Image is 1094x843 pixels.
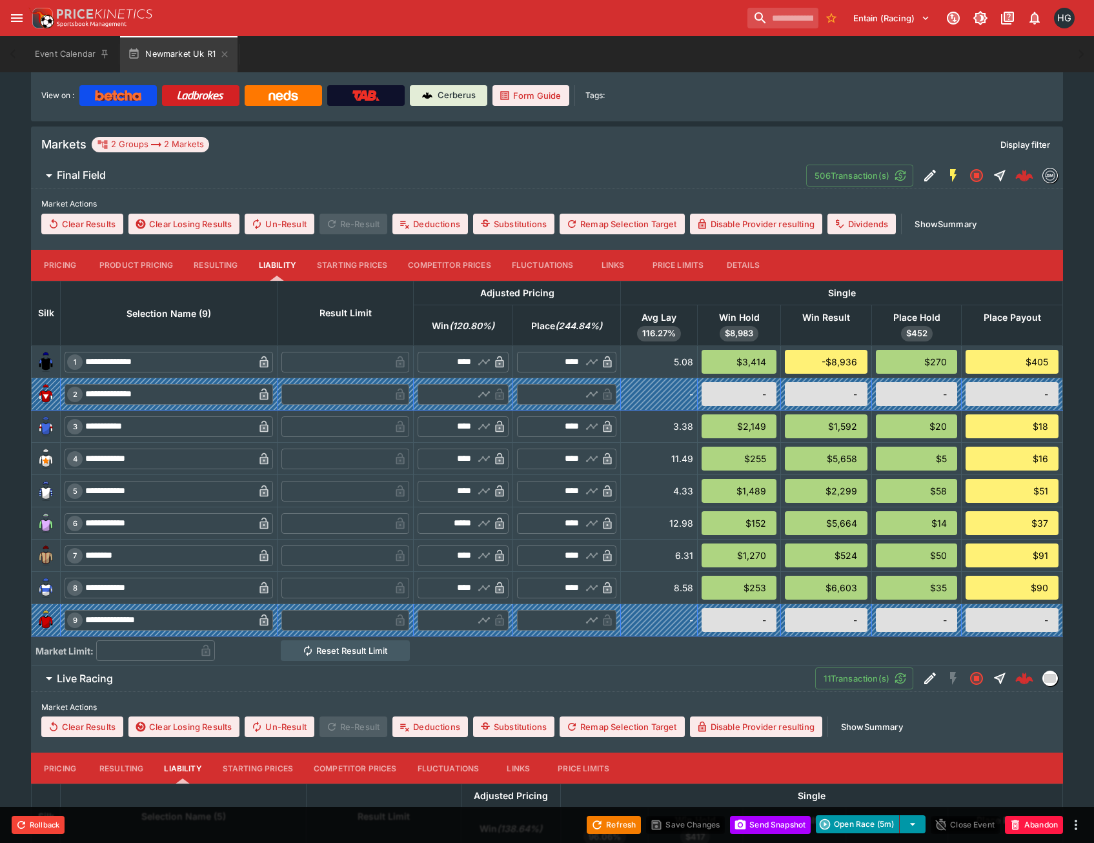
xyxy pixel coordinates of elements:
[561,784,1063,808] th: Single
[12,816,65,834] button: Rollback
[702,414,776,438] div: $2,149
[35,384,56,405] img: runner 2
[587,816,641,834] button: Refresh
[128,716,239,737] button: Clear Losing Results
[461,784,561,808] th: Adjusted Pricing
[785,382,867,406] div: -
[1043,168,1057,183] img: betmakers
[1015,167,1033,185] img: logo-cerberus--red.svg
[988,164,1011,187] button: Straight
[585,85,605,106] label: Tags:
[642,250,714,281] button: Price Limits
[57,672,113,686] h6: Live Racing
[555,318,602,334] em: ( 244.84 %)
[41,697,1053,716] label: Market Actions
[35,545,56,566] img: runner 7
[492,85,569,106] a: Form Guide
[747,8,818,28] input: search
[89,250,183,281] button: Product Pricing
[705,310,774,325] span: Win Hold
[918,164,942,187] button: Edit Detail
[625,516,693,530] div: 12.98
[702,576,776,600] div: $253
[690,716,822,737] button: Disable Provider resulting
[41,194,1053,214] label: Market Actions
[901,327,933,340] span: $452
[1042,168,1058,183] div: betmakers
[966,479,1059,503] div: $51
[501,250,584,281] button: Fluctuations
[547,753,620,784] button: Price Limits
[352,90,380,101] img: TabNZ
[71,358,79,367] span: 1
[966,414,1059,438] div: $18
[788,310,864,325] span: Win Result
[248,250,307,281] button: Liability
[410,85,487,106] a: Cerberus
[785,479,867,503] div: $2,299
[918,667,942,690] button: Edit Detail
[31,250,89,281] button: Pricing
[969,168,984,183] svg: Closed
[584,250,642,281] button: Links
[319,214,387,234] span: Re-Result
[70,390,80,399] span: 2
[702,479,776,503] div: $1,489
[418,318,509,334] span: Win(120.80%)
[785,511,867,535] div: $5,664
[942,164,965,187] button: SGM Enabled
[1050,4,1079,32] button: Hamish Gooch
[560,716,685,737] button: Remap Selection Target
[1015,669,1033,687] img: logo-cerberus--red.svg
[815,667,913,689] button: 11Transaction(s)
[702,350,776,374] div: $3,414
[969,310,1055,325] span: Place Payout
[35,513,56,534] img: runner 6
[154,753,212,784] button: Liability
[128,214,239,234] button: Clear Losing Results
[31,753,89,784] button: Pricing
[846,8,938,28] button: Select Tenant
[35,352,56,372] img: runner 1
[70,454,80,463] span: 4
[625,484,693,498] div: 4.33
[969,671,984,686] svg: Closed
[41,85,74,106] label: View on :
[517,318,616,334] span: Place(244.84%)
[31,163,806,188] button: Final Field
[245,214,314,234] button: Un-Result
[277,281,413,345] th: Result Limit
[816,815,900,833] button: Open Race (5m)
[70,422,80,431] span: 3
[268,90,298,101] img: Neds
[120,36,238,72] button: Newmarket Uk R1
[785,608,867,632] div: -
[449,318,494,334] em: ( 120.80 %)
[969,6,992,30] button: Toggle light/dark mode
[966,511,1059,535] div: $37
[785,543,867,567] div: $524
[1023,6,1046,30] button: Notifications
[625,549,693,562] div: 6.31
[993,134,1058,155] button: Display filter
[879,310,955,325] span: Place Hold
[876,479,958,503] div: $58
[627,310,691,325] span: Avg Lay
[70,616,80,625] span: 9
[473,214,554,234] button: Substitutions
[392,214,468,234] button: Deductions
[35,578,56,598] img: runner 8
[702,447,776,471] div: $255
[996,6,1019,30] button: Documentation
[438,89,476,102] p: Cerberus
[816,815,926,833] div: split button
[637,327,681,340] span: 116.27%
[942,6,965,30] button: Connected to PK
[398,250,501,281] button: Competitor Prices
[625,420,693,433] div: 3.38
[714,250,772,281] button: Details
[821,8,842,28] button: No Bookmarks
[57,21,127,27] img: Sportsbook Management
[966,543,1059,567] div: $91
[966,576,1059,600] div: $90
